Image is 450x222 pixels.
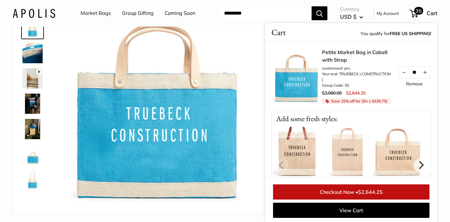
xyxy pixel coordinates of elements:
[410,70,420,75] input: Quantity
[322,98,391,104] li: Save 15% off for 30+ (- )
[340,13,356,20] span: USD $
[346,90,366,96] span: $2,644.25
[372,99,386,103] span: $435.75
[21,143,44,166] a: Petite Market Bag in Cobalt with Strap
[122,9,154,18] a: Group Gifting
[420,67,430,78] button: Increase quantity by 1
[13,9,55,18] img: Apolis
[21,118,44,140] a: Petite Market Bag in Cobalt with Strap
[414,7,423,15] span: 35
[377,9,399,17] a: My Account
[427,10,437,16] span: Cart
[81,9,111,18] a: Market Bags
[21,42,44,65] a: Petite Market Bag in Cobalt with Strap
[22,68,43,89] img: Petite Market Bag in Cobalt with Strap
[21,92,44,115] a: Petite Market Bag in Cobalt with Strap
[22,170,43,190] img: Petite Market Bag in Cobalt with Strap
[22,94,43,114] img: Petite Market Bag in Cobalt with Strap
[322,48,392,64] a: Petite Market Bag in Cobalt with Strap
[322,65,392,71] li: customized: yes
[399,67,410,78] button: Decrease quantity by 1
[273,203,429,218] a: View Cart
[22,43,43,63] img: Petite Market Bag in Cobalt with Strap
[165,9,195,18] a: Coming Soon
[322,71,392,83] li: Your text: TRUEBECK | CONSTRUCTION |
[219,6,312,20] input: Search...
[390,31,431,36] strong: FREE US SHIPPING!
[312,6,327,20] button: Search
[322,83,392,88] li: Group Code: 92
[340,5,363,14] span: Currency
[21,16,44,39] a: Petite Market Bag in Cobalt with Strap
[406,82,423,86] a: Remove
[22,144,43,164] img: Petite Market Bag in Cobalt with Strap
[21,168,44,191] a: Petite Market Bag in Cobalt with Strap
[64,18,253,207] img: customizer-prod
[340,12,363,22] button: USD $
[271,26,286,39] span: Cart
[22,18,43,38] img: Petite Market Bag in Cobalt with Strap
[273,184,429,200] a: Checkout Now •$2,644.25
[414,158,428,172] button: Next
[358,189,383,195] span: $2,644.25
[22,119,43,139] img: Petite Market Bag in Cobalt with Strap
[322,90,342,96] span: $3,080.00
[21,67,44,90] a: Petite Market Bag in Cobalt with Strap
[410,8,437,18] a: 35 Cart
[272,111,431,127] p: Add some fresh styles:
[361,29,431,39] span: You qualify for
